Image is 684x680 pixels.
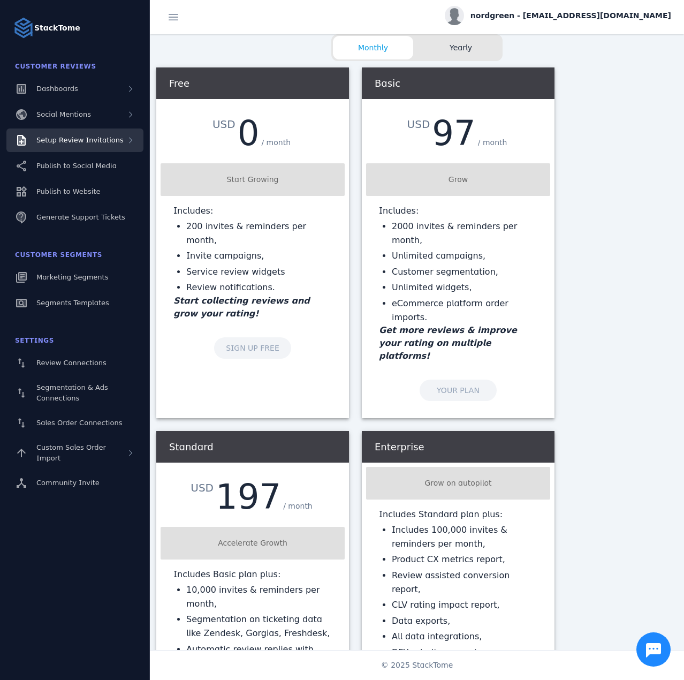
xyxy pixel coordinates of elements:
span: Segments Templates [36,299,109,307]
a: Sales Order Connections [6,411,143,435]
div: Grow [370,174,546,185]
span: Social Mentions [36,110,91,118]
li: Customer segmentation, [392,265,537,279]
strong: StackTome [34,22,80,34]
em: Start collecting reviews and grow your rating! [173,296,310,319]
span: Setup Review Invitations [36,136,124,144]
div: / month [476,135,510,150]
div: / month [259,135,293,150]
a: Review Connections [6,351,143,375]
span: Customer Segments [15,251,102,259]
span: Enterprise [375,441,424,452]
p: Includes Standard plan plus: [379,508,537,521]
a: Community Invite [6,471,143,495]
li: Invite campaigns, [186,249,332,263]
li: Automatic review replies with ChatGPT AI, [186,643,332,670]
span: Monthly [333,42,413,54]
li: Data exports, [392,614,537,628]
div: 0 [238,116,260,150]
li: Segmentation on ticketing data like Zendesk, Gorgias, Freshdesk, [186,613,332,640]
span: Customer Reviews [15,63,96,70]
div: / month [281,498,315,514]
span: Publish to Social Media [36,162,117,170]
span: nordgreen - [EMAIL_ADDRESS][DOMAIN_NAME] [470,10,671,21]
div: 197 [216,480,281,514]
span: Marketing Segments [36,273,108,281]
span: Community Invite [36,479,100,487]
li: 2000 invites & reminders per month, [392,220,537,247]
span: Settings [15,337,54,344]
li: DFY priority support. [392,646,537,660]
li: eCommerce platform order imports. [392,297,537,324]
li: Service review widgets [186,265,332,279]
li: All data integrations, [392,630,537,644]
p: Includes: [173,205,332,217]
li: CLV rating impact report, [392,598,537,612]
a: Generate Support Tickets [6,206,143,229]
li: Review notifications. [186,281,332,294]
span: Standard [169,441,214,452]
div: USD [191,480,216,496]
a: Publish to Social Media [6,154,143,178]
li: 200 invites & reminders per month, [186,220,332,247]
span: © 2025 StackTome [381,660,453,671]
span: Custom Sales Order Import [36,443,106,462]
div: USD [212,116,238,132]
p: Includes: [379,205,537,217]
span: Generate Support Tickets [36,213,125,221]
p: Includes Basic plan plus: [173,568,332,581]
span: Free [169,78,189,89]
a: Marketing Segments [6,266,143,289]
span: Segmentation & Ads Connections [36,383,108,402]
li: Review assisted conversion report, [392,569,537,596]
span: Basic [375,78,400,89]
a: Segmentation & Ads Connections [6,377,143,409]
span: Sales Order Connections [36,419,122,427]
li: 10,000 invites & reminders per month, [186,583,332,610]
em: Get more reviews & improve your rating on multiple platforms! [379,325,517,361]
li: Unlimited widgets, [392,281,537,294]
span: Review Connections [36,359,107,367]
li: Product CX metrics report, [392,553,537,566]
a: Segments Templates [6,291,143,315]
img: Logo image [13,17,34,39]
div: Grow on autopilot [370,478,546,489]
div: USD [407,116,432,132]
span: Publish to Website [36,187,100,195]
div: 97 [432,116,475,150]
div: Start Growing [165,174,340,185]
span: Yearly [421,42,501,54]
span: Dashboards [36,85,78,93]
div: Accelerate Growth [165,538,340,549]
li: Unlimited campaigns, [392,249,537,263]
button: nordgreen - [EMAIL_ADDRESS][DOMAIN_NAME] [445,6,671,25]
img: profile.jpg [445,6,464,25]
li: Includes 100,000 invites & reminders per month, [392,523,537,550]
a: Publish to Website [6,180,143,203]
